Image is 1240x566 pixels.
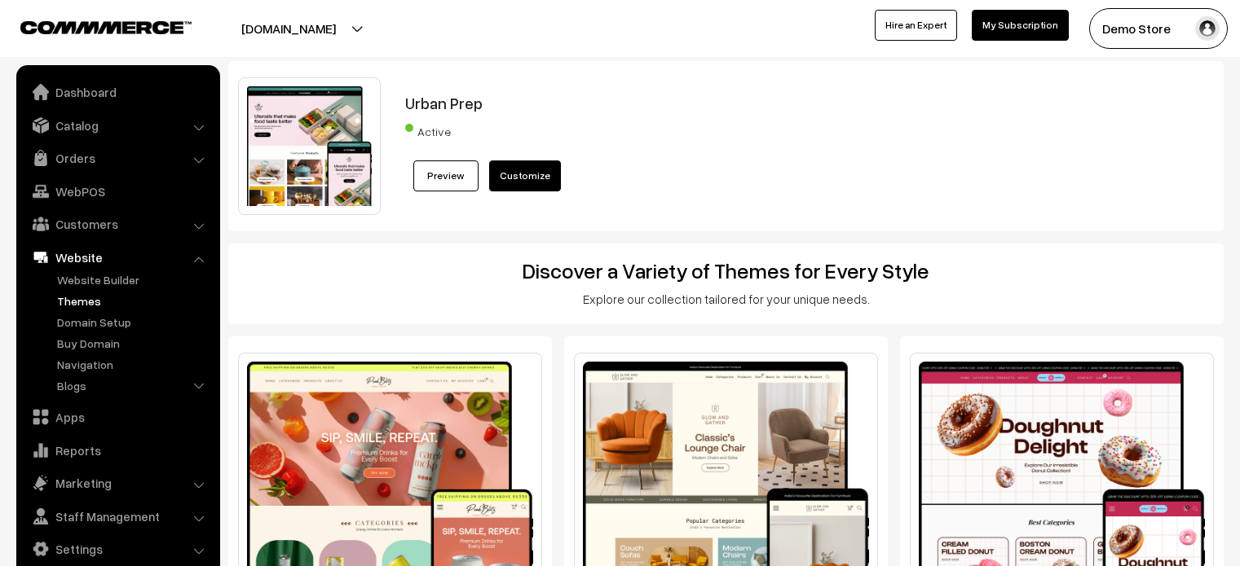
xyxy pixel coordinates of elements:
a: COMMMERCE [20,16,163,36]
img: COMMMERCE [20,21,192,33]
h2: Discover a Variety of Themes for Every Style [240,258,1212,283]
a: Preview [413,160,479,191]
h3: Urban Prep [405,94,1131,112]
img: user [1195,16,1220,41]
a: Customers [20,209,214,239]
a: Orders [20,143,214,173]
a: Staff Management [20,502,214,531]
button: Demo Store [1089,8,1228,49]
a: Blogs [53,377,214,394]
button: [DOMAIN_NAME] [184,8,393,49]
a: Customize [489,160,561,191]
a: Hire an Expert [875,10,957,41]
a: Website Builder [53,271,214,288]
a: My Subscription [972,10,1069,41]
span: Active [405,119,487,140]
a: Catalog [20,111,214,140]
a: Domain Setup [53,314,214,331]
a: Themes [53,292,214,309]
a: Marketing [20,468,214,498]
a: Apps [20,402,214,432]
a: Navigation [53,356,214,373]
h3: Explore our collection tailored for your unique needs. [240,292,1212,306]
a: Reports [20,436,214,465]
a: WebPOS [20,177,214,206]
a: Buy Domain [53,335,214,352]
a: Dashboard [20,77,214,107]
a: Settings [20,534,214,564]
a: Website [20,243,214,272]
img: Urban Prep [238,77,381,215]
